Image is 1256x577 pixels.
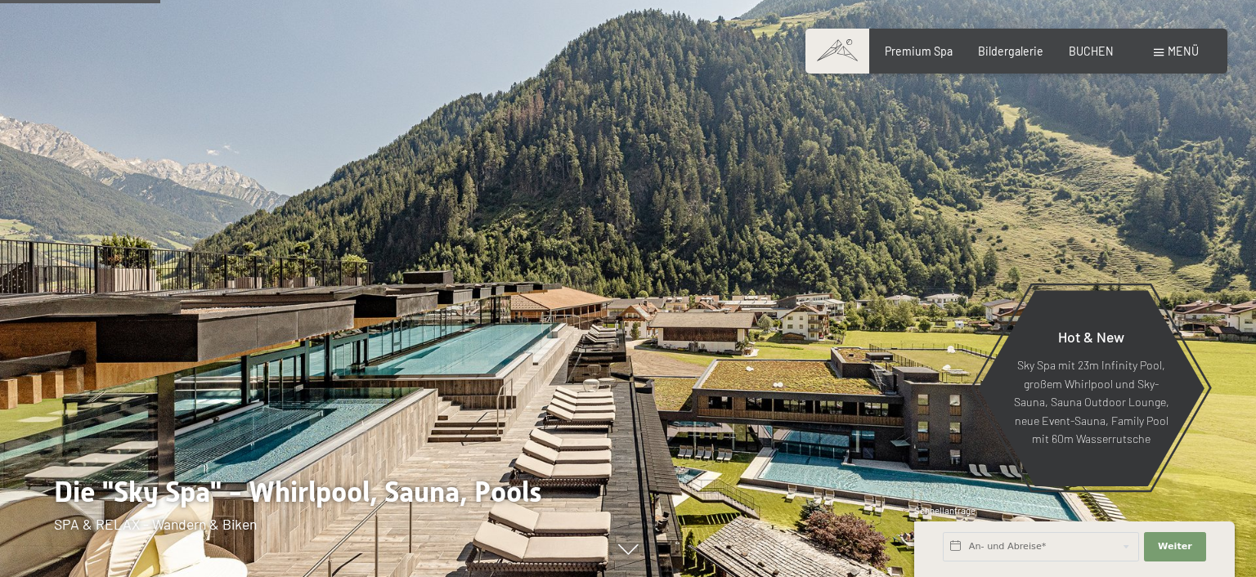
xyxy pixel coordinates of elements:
[1144,532,1206,561] button: Weiter
[1058,328,1124,346] span: Hot & New
[1069,44,1114,58] a: BUCHEN
[1168,44,1199,58] span: Menü
[914,505,976,516] span: Schnellanfrage
[977,289,1205,487] a: Hot & New Sky Spa mit 23m Infinity Pool, großem Whirlpool und Sky-Sauna, Sauna Outdoor Lounge, ne...
[1013,356,1169,449] p: Sky Spa mit 23m Infinity Pool, großem Whirlpool und Sky-Sauna, Sauna Outdoor Lounge, neue Event-S...
[1158,540,1192,553] span: Weiter
[885,44,953,58] a: Premium Spa
[978,44,1043,58] a: Bildergalerie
